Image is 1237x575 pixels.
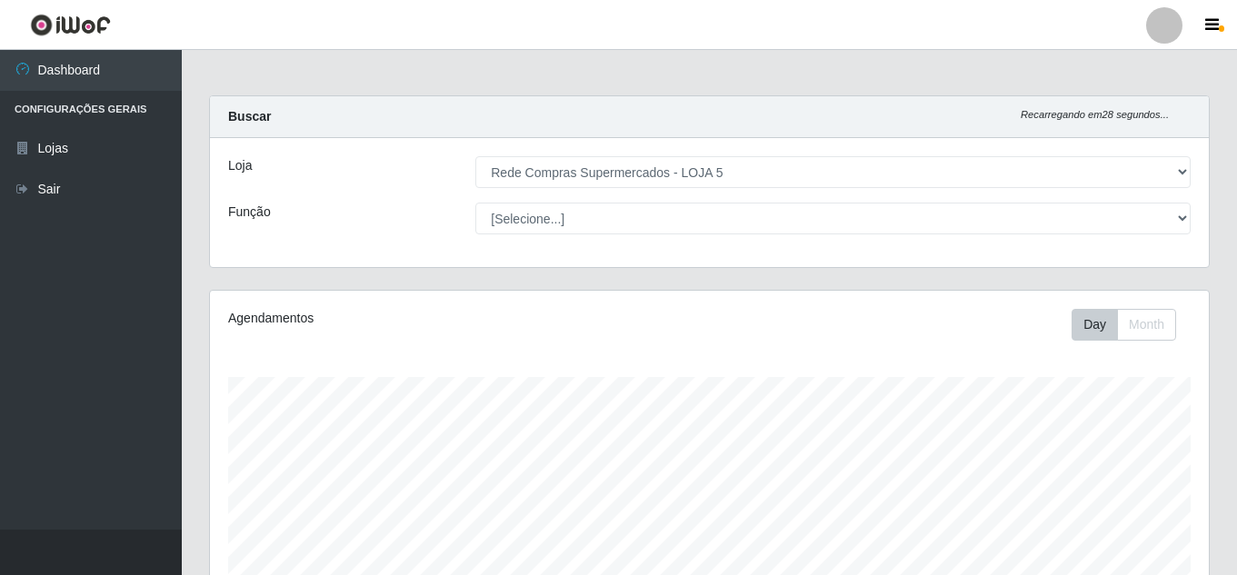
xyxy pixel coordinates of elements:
[1072,309,1118,341] button: Day
[228,203,271,222] label: Função
[228,109,271,124] strong: Buscar
[1117,309,1176,341] button: Month
[1072,309,1191,341] div: Toolbar with button groups
[228,156,252,175] label: Loja
[1021,109,1169,120] i: Recarregando em 28 segundos...
[30,14,111,36] img: CoreUI Logo
[1072,309,1176,341] div: First group
[228,309,614,328] div: Agendamentos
